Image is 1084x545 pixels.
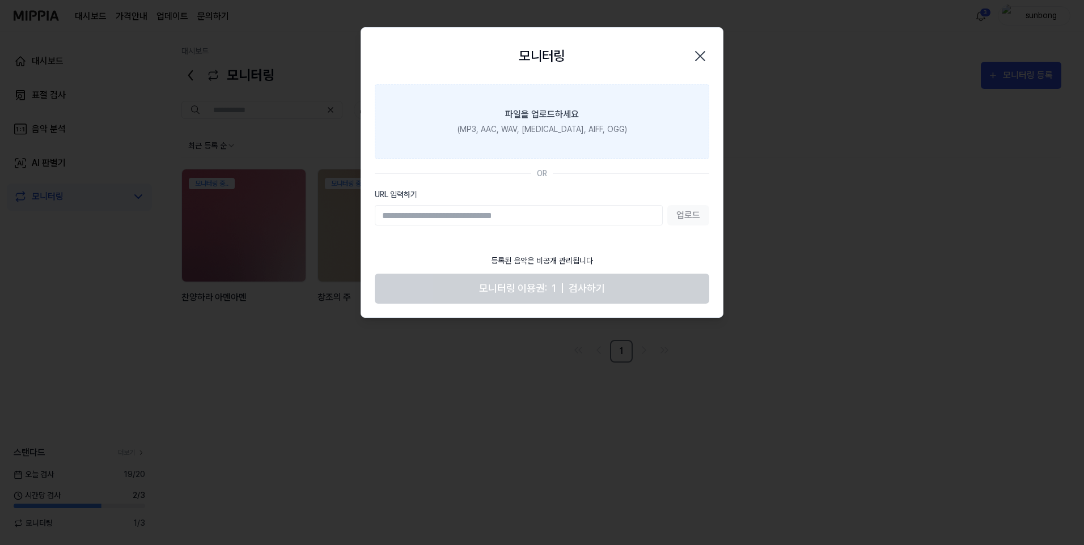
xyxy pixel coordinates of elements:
[484,248,600,274] div: 등록된 음악은 비공개 관리됩니다
[458,124,627,135] div: (MP3, AAC, WAV, [MEDICAL_DATA], AIFF, OGG)
[505,108,579,121] div: 파일을 업로드하세요
[537,168,547,180] div: OR
[375,189,709,201] label: URL 입력하기
[519,46,565,66] h2: 모니터링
